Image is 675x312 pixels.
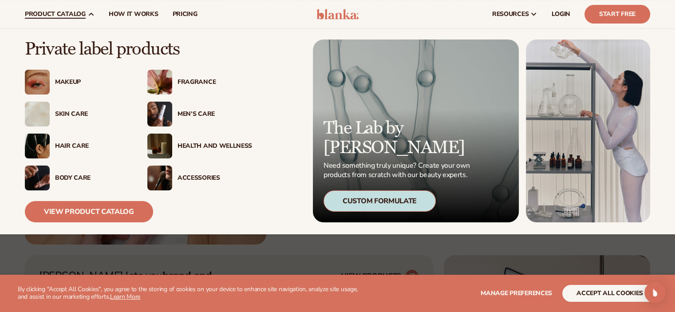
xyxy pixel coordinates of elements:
[147,134,252,158] a: Candles and incense on table. Health And Wellness
[584,5,650,24] a: Start Free
[25,201,153,222] a: View Product Catalog
[25,70,50,95] img: Female with glitter eye makeup.
[644,282,666,303] div: Open Intercom Messenger
[25,134,130,158] a: Female hair pulled back with clips. Hair Care
[25,11,86,18] span: product catalog
[25,70,130,95] a: Female with glitter eye makeup. Makeup
[147,102,252,126] a: Male holding moisturizer bottle. Men’s Care
[25,102,130,126] a: Cream moisturizer swatch. Skin Care
[147,70,172,95] img: Pink blooming flower.
[25,166,50,190] img: Male hand applying moisturizer.
[25,39,252,59] p: Private label products
[526,39,650,222] img: Female in lab with equipment.
[55,174,130,182] div: Body Care
[324,190,436,212] div: Custom Formulate
[55,142,130,150] div: Hair Care
[147,134,172,158] img: Candles and incense on table.
[25,102,50,126] img: Cream moisturizer swatch.
[313,39,519,222] a: Microscopic product formula. The Lab by [PERSON_NAME] Need something truly unique? Create your ow...
[178,111,252,118] div: Men’s Care
[109,11,158,18] span: How It Works
[55,79,130,86] div: Makeup
[110,292,140,301] a: Learn More
[25,166,130,190] a: Male hand applying moisturizer. Body Care
[178,79,252,86] div: Fragrance
[492,11,529,18] span: resources
[147,166,172,190] img: Female with makeup brush.
[172,11,197,18] span: pricing
[324,161,473,180] p: Need something truly unique? Create your own products from scratch with our beauty experts.
[316,9,359,20] img: logo
[147,70,252,95] a: Pink blooming flower. Fragrance
[25,134,50,158] img: Female hair pulled back with clips.
[18,286,368,301] p: By clicking "Accept All Cookies", you agree to the storing of cookies on your device to enhance s...
[562,285,657,302] button: accept all cookies
[481,285,552,302] button: Manage preferences
[552,11,570,18] span: LOGIN
[147,166,252,190] a: Female with makeup brush. Accessories
[55,111,130,118] div: Skin Care
[481,289,552,297] span: Manage preferences
[178,142,252,150] div: Health And Wellness
[178,174,252,182] div: Accessories
[324,118,473,158] p: The Lab by [PERSON_NAME]
[147,102,172,126] img: Male holding moisturizer bottle.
